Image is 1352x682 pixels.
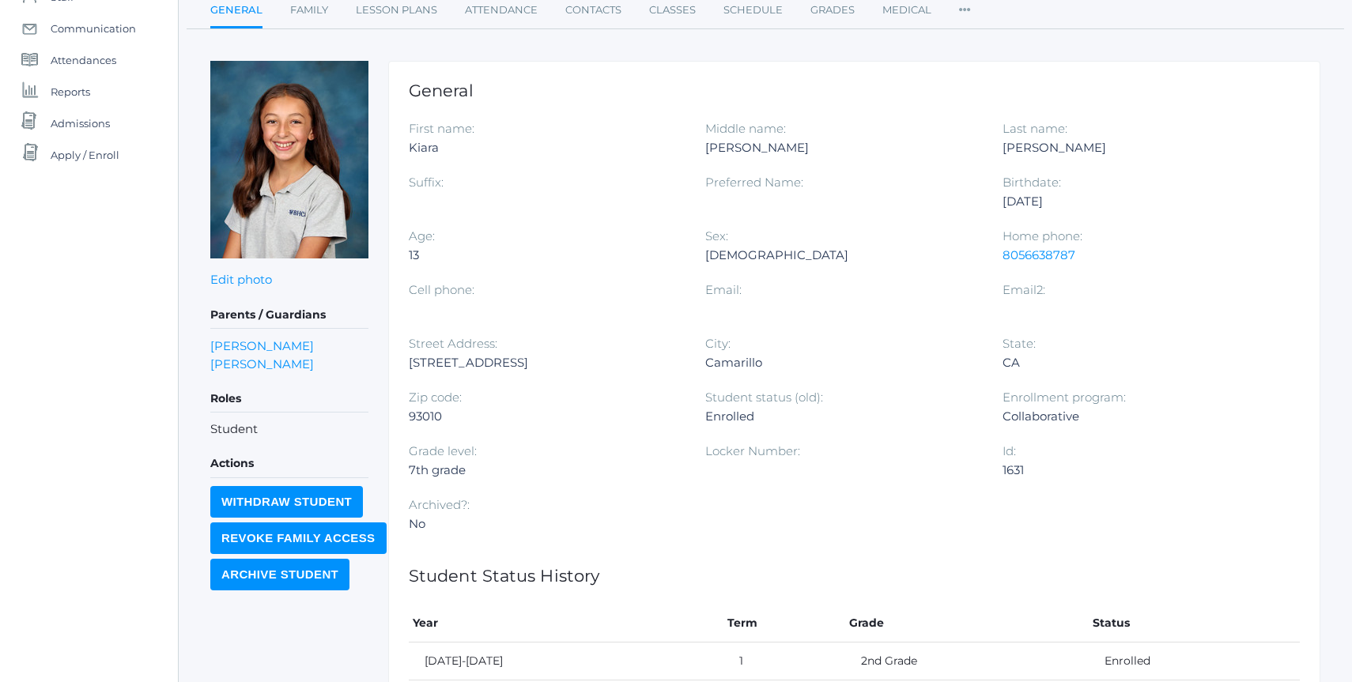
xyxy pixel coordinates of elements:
td: [DATE]-[DATE] [409,642,723,680]
input: Revoke Family Access [210,522,387,554]
div: No [409,514,682,533]
input: Withdraw Student [210,486,363,518]
label: Archived?: [409,497,470,512]
label: Grade level: [409,443,477,458]
span: Reports [51,76,90,107]
div: Kiara [409,138,682,157]
h5: Parents / Guardians [210,302,368,329]
label: Age: [409,228,435,243]
a: [PERSON_NAME] [210,355,314,373]
div: Enrolled [705,407,978,426]
label: Sex: [705,228,728,243]
h1: General [409,81,1300,100]
label: Last name: [1003,121,1067,136]
div: [STREET_ADDRESS] [409,353,682,372]
input: Archive Student [210,559,349,590]
span: Apply / Enroll [51,139,119,171]
label: Id: [1003,443,1016,458]
td: Enrolled [1089,642,1300,680]
label: Home phone: [1003,228,1082,243]
label: Preferred Name: [705,175,803,190]
label: Cell phone: [409,282,474,297]
th: Grade [845,605,1089,642]
label: Locker Number: [705,443,800,458]
a: [PERSON_NAME] [210,337,314,355]
li: Student [210,420,368,439]
div: [DATE] [1003,192,1275,211]
label: Street Address: [409,336,497,351]
div: 93010 [409,407,682,426]
span: Communication [51,13,136,44]
a: Edit photo [210,272,272,287]
th: Term [723,605,845,642]
div: Collaborative [1003,407,1275,426]
label: City: [705,336,731,351]
td: 2nd Grade [845,642,1089,680]
th: Year [409,605,723,642]
div: [PERSON_NAME] [1003,138,1275,157]
div: CA [1003,353,1275,372]
th: Status [1089,605,1300,642]
div: 7th grade [409,461,682,480]
label: Suffix: [409,175,444,190]
h1: Student Status History [409,567,1300,585]
div: 13 [409,246,682,265]
label: Zip code: [409,390,462,405]
div: [DEMOGRAPHIC_DATA] [705,246,978,265]
td: 1 [723,642,845,680]
span: Attendances [51,44,116,76]
img: Kiara Hernandez [210,61,368,258]
label: Student status (old): [705,390,823,405]
label: Email: [705,282,742,297]
label: Middle name: [705,121,786,136]
span: Admissions [51,107,110,139]
label: Email2: [1003,282,1045,297]
label: First name: [409,121,474,136]
label: Enrollment program: [1003,390,1126,405]
div: [PERSON_NAME] [705,138,978,157]
div: 1631 [1003,461,1275,480]
div: Camarillo [705,353,978,372]
label: Birthdate: [1003,175,1061,190]
label: State: [1003,336,1036,351]
h5: Roles [210,386,368,413]
a: 8056638787 [1003,247,1075,262]
h5: Actions [210,450,368,477]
